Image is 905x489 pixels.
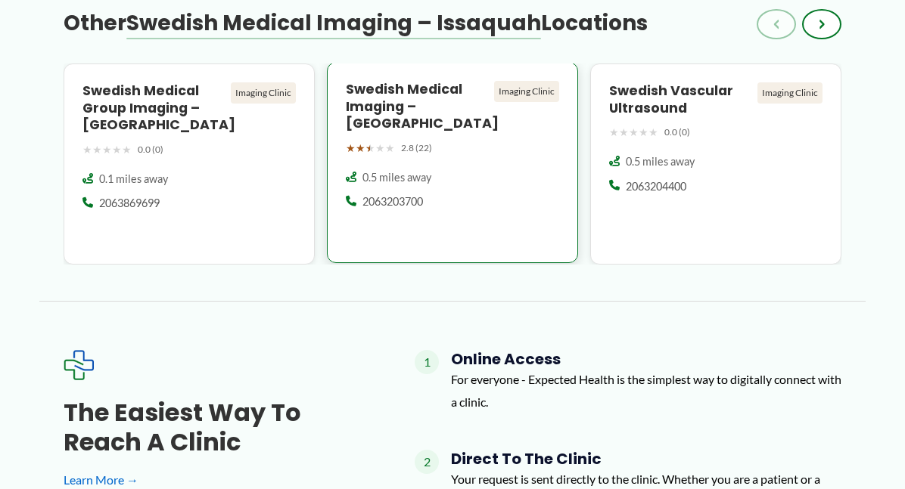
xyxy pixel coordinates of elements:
[819,15,825,33] span: ›
[346,138,356,158] span: ★
[346,81,488,133] h4: Swedish Medical Imaging – [GEOGRAPHIC_DATA]
[356,138,365,158] span: ★
[375,138,385,158] span: ★
[64,398,366,457] h3: The Easiest Way to Reach a Clinic
[99,172,168,187] span: 0.1 miles away
[112,140,122,159] span: ★
[327,63,578,265] a: Swedish Medical Imaging – [GEOGRAPHIC_DATA] Imaging Clinic ★★★★★ 2.8 (22) 0.5 miles away 2063203700
[82,140,92,159] span: ★
[64,10,648,37] h3: Other Locations
[122,140,132,159] span: ★
[82,82,225,135] h4: Swedish Medical Group Imaging – [GEOGRAPHIC_DATA]
[64,350,94,380] img: Expected Healthcare Logo
[362,194,423,209] span: 2063203700
[99,196,160,211] span: 2063869699
[590,63,841,265] a: Swedish Vascular Ultrasound Imaging Clinic ★★★★★ 0.0 (0) 0.5 miles away 2063204400
[415,450,439,474] span: 2
[365,138,375,158] span: ★
[609,82,751,117] h4: Swedish Vascular Ultrasound
[648,122,658,142] span: ★
[757,9,796,39] button: ‹
[138,141,163,158] span: 0.0 (0)
[494,81,559,102] div: Imaging Clinic
[451,350,841,368] h4: Online Access
[802,9,841,39] button: ›
[92,140,102,159] span: ★
[626,154,695,169] span: 0.5 miles away
[64,63,315,265] a: Swedish Medical Group Imaging – [GEOGRAPHIC_DATA] Imaging Clinic ★★★★★ 0.0 (0) 0.1 miles away 206...
[451,450,841,468] h4: Direct to the Clinic
[619,122,629,142] span: ★
[231,82,296,104] div: Imaging Clinic
[102,140,112,159] span: ★
[385,138,395,158] span: ★
[664,124,690,141] span: 0.0 (0)
[415,350,439,374] span: 1
[757,82,823,104] div: Imaging Clinic
[362,170,431,185] span: 0.5 miles away
[451,368,841,413] p: For everyone - Expected Health is the simplest way to digitally connect with a clinic.
[629,122,639,142] span: ★
[401,140,432,156] span: 2.8 (22)
[639,122,648,142] span: ★
[126,8,541,38] span: Swedish Medical Imaging – Issaquah
[773,15,779,33] span: ‹
[609,122,619,142] span: ★
[626,179,686,194] span: 2063204400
